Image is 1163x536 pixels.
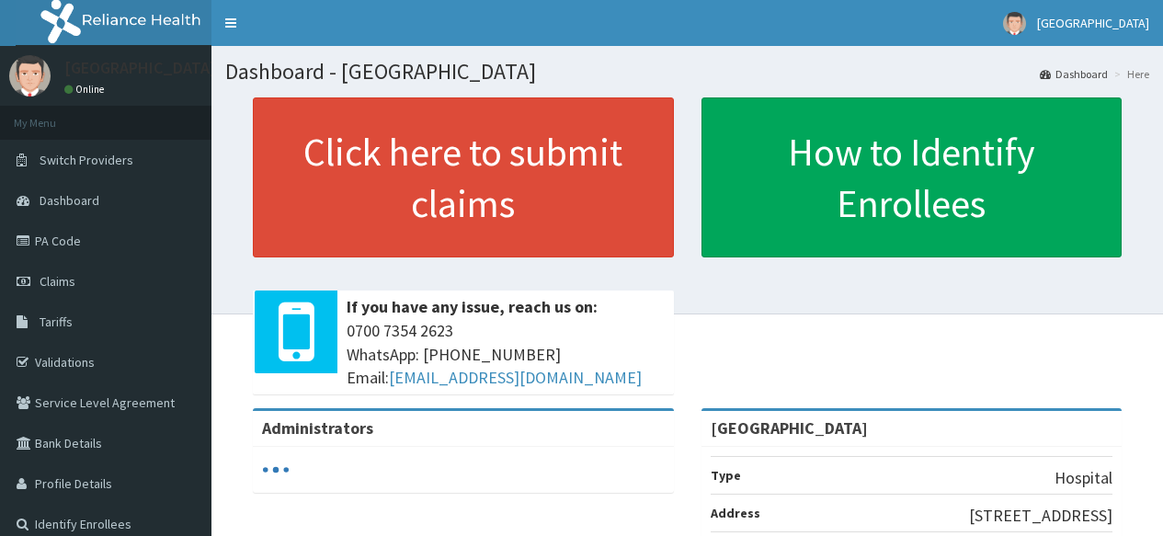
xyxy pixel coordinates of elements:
[711,417,868,439] strong: [GEOGRAPHIC_DATA]
[40,273,75,290] span: Claims
[1110,66,1149,82] li: Here
[1003,12,1026,35] img: User Image
[701,97,1123,257] a: How to Identify Enrollees
[347,296,598,317] b: If you have any issue, reach us on:
[9,55,51,97] img: User Image
[1055,466,1112,490] p: Hospital
[40,314,73,330] span: Tariffs
[64,60,216,76] p: [GEOGRAPHIC_DATA]
[40,152,133,168] span: Switch Providers
[262,417,373,439] b: Administrators
[1040,66,1108,82] a: Dashboard
[225,60,1149,84] h1: Dashboard - [GEOGRAPHIC_DATA]
[1037,15,1149,31] span: [GEOGRAPHIC_DATA]
[40,192,99,209] span: Dashboard
[253,97,674,257] a: Click here to submit claims
[711,505,760,521] b: Address
[711,467,741,484] b: Type
[969,504,1112,528] p: [STREET_ADDRESS]
[262,456,290,484] svg: audio-loading
[389,367,642,388] a: [EMAIL_ADDRESS][DOMAIN_NAME]
[347,319,665,390] span: 0700 7354 2623 WhatsApp: [PHONE_NUMBER] Email:
[64,83,108,96] a: Online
